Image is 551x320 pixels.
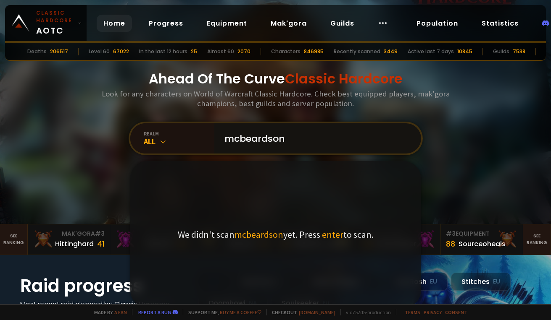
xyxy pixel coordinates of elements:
p: We didn't scan yet. Press to scan. [178,229,374,240]
div: 7538 [513,48,525,55]
small: EU [493,278,500,286]
a: Statistics [475,15,525,32]
div: In the last 12 hours [139,48,187,55]
span: mcbeardson [235,229,283,240]
div: 2070 [237,48,250,55]
div: Sourceoheals [459,239,506,249]
a: Equipment [200,15,254,32]
span: Classic Hardcore [285,69,403,88]
div: 25 [191,48,197,55]
span: Support me, [183,309,261,315]
div: Mak'Gora [115,229,187,238]
a: #3Equipment88Sourceoheals [441,224,524,255]
h4: Most recent raid cleaned by Classic Hardcore guilds [20,299,188,320]
a: Mak'gora [264,15,314,32]
div: Mak'Gora [33,229,105,238]
h1: Raid progress [20,273,188,299]
div: All [144,137,214,146]
div: Recently scanned [334,48,380,55]
div: Hittinghard [55,239,94,249]
div: Deaths [27,48,47,55]
span: Made by [89,309,127,315]
div: 846985 [304,48,324,55]
div: Almost 60 [207,48,234,55]
a: [DOMAIN_NAME] [299,309,335,315]
a: Home [97,15,132,32]
div: 206517 [50,48,68,55]
span: v. d752d5 - production [340,309,391,315]
small: EU [430,278,437,286]
a: Classic HardcoreAOTC [5,5,87,41]
a: Terms [405,309,420,315]
a: Progress [142,15,190,32]
a: a fan [114,309,127,315]
span: AOTC [36,9,75,37]
h3: Look for any characters on World of Warcraft Classic Hardcore. Check best equipped players, mak'g... [98,89,453,108]
div: 10845 [457,48,472,55]
h1: Ahead Of The Curve [149,69,403,89]
span: # 3 [446,229,456,238]
span: Checkout [266,309,335,315]
div: realm [144,130,214,137]
div: Equipment [446,229,518,238]
a: Mak'Gora#2Rivench100 [110,224,193,255]
a: Population [410,15,465,32]
a: Guilds [324,15,361,32]
small: Classic Hardcore [36,9,75,24]
div: 41 [97,238,105,250]
div: Guilds [493,48,509,55]
div: 88 [446,238,455,250]
div: Level 60 [89,48,110,55]
div: Characters [271,48,301,55]
span: enter [322,229,343,240]
a: Seeranking [523,224,551,255]
div: Stitches [451,273,511,291]
a: Mak'Gora#3Hittinghard41 [28,224,111,255]
a: Consent [445,309,467,315]
a: Buy me a coffee [220,309,261,315]
div: 3449 [384,48,398,55]
div: 67022 [113,48,129,55]
a: Report a bug [138,309,171,315]
div: Active last 7 days [408,48,454,55]
span: # 3 [95,229,105,238]
input: Search a character... [219,123,411,153]
a: Privacy [424,309,442,315]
